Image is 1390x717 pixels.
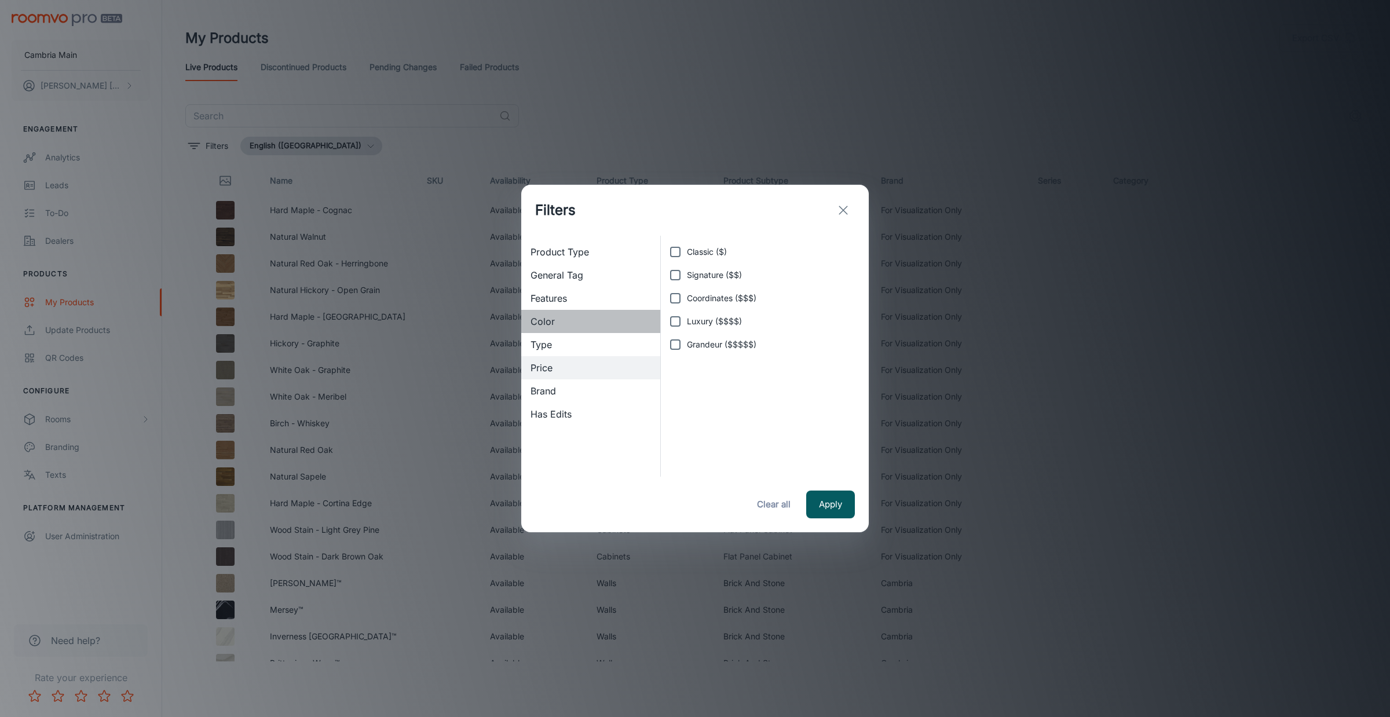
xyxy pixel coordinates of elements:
[687,292,756,305] span: ​​​Coordinates ($$$)
[531,291,651,305] span: Features
[531,314,651,328] span: Color
[521,310,660,333] div: Color
[531,245,651,259] span: Product Type
[531,361,651,375] span: Price
[687,269,742,281] span: ​​Signature ($$)
[751,491,797,518] button: Clear all
[687,338,756,351] span: ​​​​​Grandeur ($$$$$)
[521,403,660,426] div: Has Edits
[521,379,660,403] div: Brand
[521,240,660,264] div: Product Type
[521,287,660,310] div: Features
[687,246,727,258] span: ​Classic ($)
[806,491,855,518] button: Apply
[531,384,651,398] span: Brand
[531,338,651,352] span: Type
[531,268,651,282] span: General Tag
[521,356,660,379] div: Price
[521,333,660,356] div: Type
[531,407,651,421] span: Has Edits
[535,200,576,221] h1: Filters
[687,315,742,328] span: ​​​​Luxury ($$$$)
[521,264,660,287] div: General Tag
[832,199,855,222] button: exit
